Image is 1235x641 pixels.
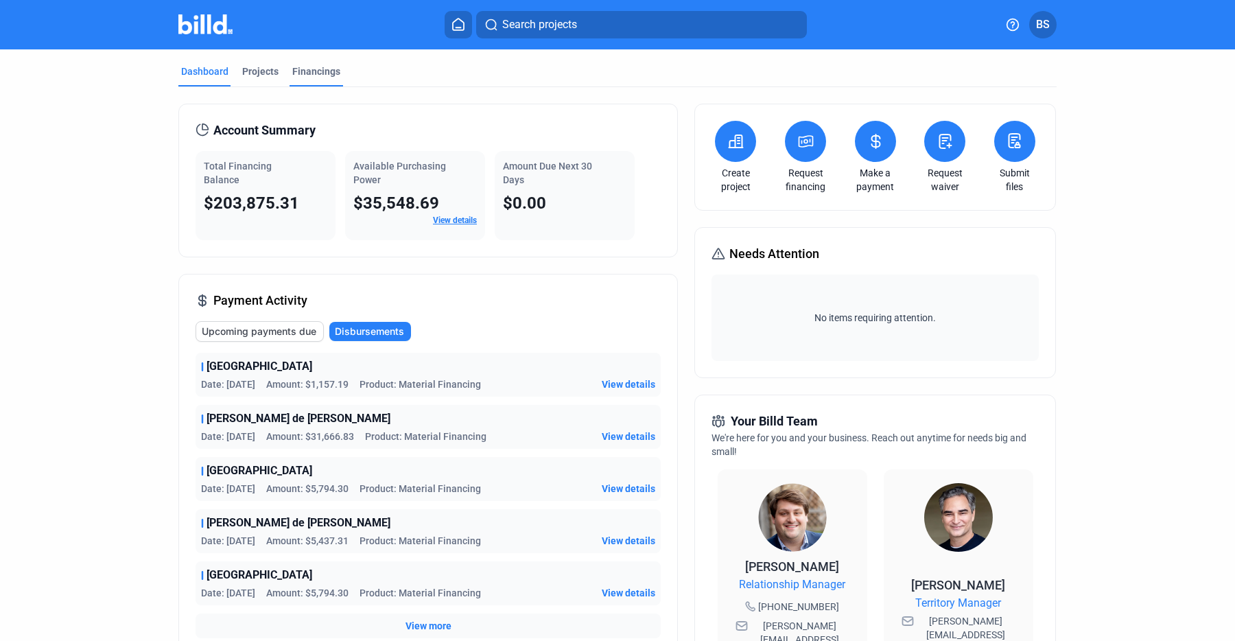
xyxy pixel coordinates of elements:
span: Date: [DATE] [201,482,255,496]
span: Account Summary [213,121,316,140]
span: Territory Manager [915,595,1001,611]
span: [PERSON_NAME] [911,578,1005,592]
span: Date: [DATE] [201,430,255,443]
span: Disbursements [335,325,404,338]
span: Product: Material Financing [360,586,481,600]
img: Relationship Manager [758,483,827,552]
a: View details [433,215,477,225]
span: BS [1036,16,1050,33]
span: Amount Due Next 30 Days [503,161,592,185]
img: Territory Manager [924,483,993,552]
span: Upcoming payments due [202,325,316,338]
div: Projects [242,65,279,78]
span: Total Financing Balance [204,161,272,185]
button: Upcoming payments due [196,321,324,342]
a: Make a payment [851,166,899,194]
span: Product: Material Financing [360,377,481,391]
span: Amount: $5,437.31 [266,534,349,548]
button: View more [405,619,451,633]
span: We're here for you and your business. Reach out anytime for needs big and small! [711,432,1026,457]
span: [GEOGRAPHIC_DATA] [207,463,312,479]
a: Create project [711,166,760,194]
button: Disbursements [329,322,411,341]
span: Search projects [502,16,577,33]
span: Amount: $5,794.30 [266,586,349,600]
span: Amount: $31,666.83 [266,430,354,443]
button: Search projects [476,11,807,38]
div: Financings [292,65,340,78]
span: Amount: $5,794.30 [266,482,349,496]
span: Amount: $1,157.19 [266,377,349,391]
span: [PERSON_NAME] de [PERSON_NAME] [207,515,390,531]
img: Billd Company Logo [178,14,233,34]
button: View details [602,482,655,496]
span: Available Purchasing Power [353,161,446,185]
span: [GEOGRAPHIC_DATA] [207,358,312,375]
span: Needs Attention [729,244,819,264]
span: $203,875.31 [204,194,299,213]
span: [PHONE_NUMBER] [758,600,839,614]
span: Payment Activity [213,291,307,310]
span: Date: [DATE] [201,586,255,600]
span: $35,548.69 [353,194,439,213]
span: [PERSON_NAME] [745,559,839,574]
span: Product: Material Financing [360,482,481,496]
button: View details [602,430,655,443]
span: Product: Material Financing [360,534,481,548]
button: View details [602,586,655,600]
span: [PERSON_NAME] de [PERSON_NAME] [207,410,390,427]
button: View details [602,534,655,548]
a: Request waiver [921,166,969,194]
a: Request financing [781,166,830,194]
button: View details [602,377,655,391]
span: Your Billd Team [731,412,818,431]
span: $0.00 [503,194,546,213]
span: Date: [DATE] [201,377,255,391]
button: BS [1029,11,1057,38]
div: Dashboard [181,65,228,78]
span: Product: Material Financing [365,430,486,443]
span: Date: [DATE] [201,534,255,548]
span: No items requiring attention. [717,311,1033,325]
a: Submit files [991,166,1039,194]
span: [GEOGRAPHIC_DATA] [207,567,312,583]
span: Relationship Manager [739,576,845,593]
